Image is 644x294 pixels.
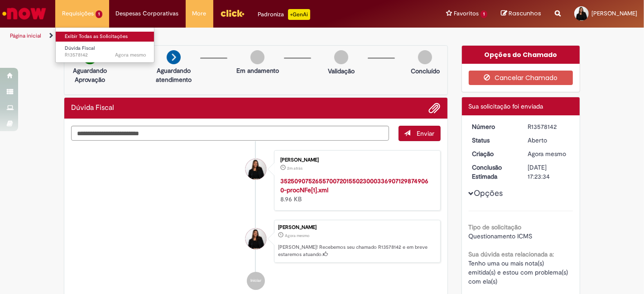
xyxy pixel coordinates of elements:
[454,9,479,18] span: Favoritos
[56,43,155,60] a: Aberto R13578142 : Dúvida Fiscal
[71,104,114,112] h2: Dúvida Fiscal Histórico de tíquete
[285,233,309,238] span: Agora mesmo
[192,9,207,18] span: More
[278,244,436,258] p: [PERSON_NAME]! Recebemos seu chamado R13578142 e em breve estaremos atuando.
[466,163,521,181] dt: Conclusão Estimada
[399,126,441,141] button: Enviar
[466,136,521,145] dt: Status
[469,232,533,240] span: Questionamento ICMS
[417,129,435,138] span: Enviar
[469,250,554,258] b: Sua dúvida esta relacionada a:
[245,159,266,180] div: Daniele Andrade Pinheiro Garcia
[334,50,348,64] img: img-circle-grey.png
[236,66,279,75] p: Em andamento
[55,27,154,63] ul: Requisições
[288,9,310,20] p: +GenAi
[65,45,95,52] span: Dúvida Fiscal
[280,177,428,194] a: 35250907526557007201550230003369071298749060-procNFe[1].xml
[466,149,521,158] dt: Criação
[481,10,487,18] span: 1
[591,9,637,17] span: [PERSON_NAME]
[528,150,566,158] time: 29/09/2025 16:23:32
[328,66,355,76] p: Validação
[280,176,431,204] div: 8.96 KB
[62,9,94,18] span: Requisições
[528,163,570,181] div: [DATE] 17:23:34
[469,259,570,285] span: Tenho uma ou mais nota(s) emitida(s) e estou com problema(s) com ela(s)
[167,50,181,64] img: arrow-next.png
[287,166,303,171] time: 29/09/2025 16:21:56
[152,66,196,84] p: Aguardando atendimento
[115,52,146,58] span: Agora mesmo
[411,66,440,76] p: Concluído
[220,6,245,20] img: click_logo_yellow_360x200.png
[280,157,431,163] div: [PERSON_NAME]
[469,102,543,110] span: Sua solicitação foi enviada
[65,52,146,59] span: R13578142
[258,9,310,20] div: Padroniza
[71,220,441,263] li: Daniele Andrade Pinheiro Garcia
[71,126,389,141] textarea: Digite sua mensagem aqui...
[528,149,570,158] div: 29/09/2025 16:23:32
[509,9,541,18] span: Rascunhos
[278,225,436,230] div: [PERSON_NAME]
[10,32,41,39] a: Página inicial
[528,122,570,131] div: R13578142
[462,46,580,64] div: Opções do Chamado
[528,150,566,158] span: Agora mesmo
[115,52,146,58] time: 29/09/2025 16:23:33
[68,66,112,84] p: Aguardando Aprovação
[285,233,309,238] time: 29/09/2025 16:23:32
[116,9,179,18] span: Despesas Corporativas
[56,32,155,42] a: Exibir Todas as Solicitações
[469,71,573,85] button: Cancelar Chamado
[245,228,266,249] div: Daniele Andrade Pinheiro Garcia
[250,50,264,64] img: img-circle-grey.png
[469,223,522,231] b: Tipo de solicitação
[1,5,48,23] img: ServiceNow
[501,9,541,18] a: Rascunhos
[287,166,303,171] span: 2m atrás
[528,136,570,145] div: Aberto
[96,10,102,18] span: 1
[7,28,423,44] ul: Trilhas de página
[429,102,441,114] button: Adicionar anexos
[466,122,521,131] dt: Número
[418,50,432,64] img: img-circle-grey.png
